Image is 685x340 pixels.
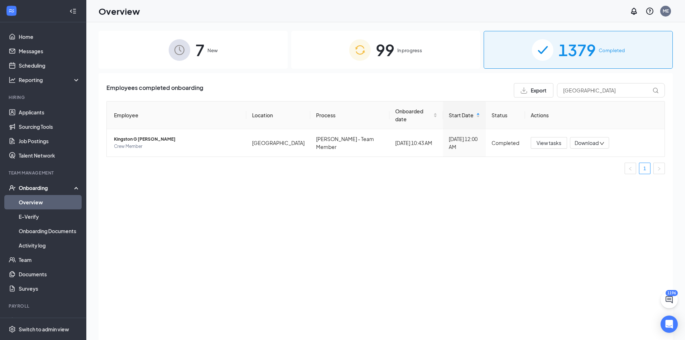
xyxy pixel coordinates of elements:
th: Onboarded date [389,101,443,129]
div: ME [663,8,669,14]
div: Switch to admin view [19,326,69,333]
a: Scheduling [19,58,80,73]
span: Onboarded date [395,107,432,123]
svg: Settings [9,326,16,333]
a: Documents [19,267,80,281]
div: Onboarding [19,184,74,191]
a: E-Verify [19,209,80,224]
button: right [653,163,665,174]
span: New [207,47,218,54]
svg: Analysis [9,76,16,83]
div: Completed [492,139,519,147]
span: Download [575,139,599,147]
span: Employees completed onboarding [106,83,203,98]
td: [GEOGRAPHIC_DATA] [246,129,310,157]
li: 1 [639,163,650,174]
a: Team [19,253,80,267]
span: right [657,167,661,171]
span: down [599,141,604,146]
div: Team Management [9,170,79,176]
a: Job Postings [19,134,80,148]
th: Employee [107,101,246,129]
th: Process [310,101,390,129]
div: 1196 [666,290,678,296]
svg: UserCheck [9,184,16,191]
span: Crew Member [114,143,241,150]
div: [DATE] 12:00 AM [449,135,480,151]
td: [PERSON_NAME] - Team Member [310,129,390,157]
span: 7 [195,37,205,62]
button: ChatActive [661,291,678,308]
button: View tasks [531,137,567,149]
th: Location [246,101,310,129]
svg: QuestionInfo [645,7,654,15]
li: Next Page [653,163,665,174]
span: Completed [599,47,625,54]
a: Home [19,30,80,44]
div: [DATE] 10:43 AM [395,139,437,147]
div: Payroll [9,303,79,309]
span: 99 [376,37,394,62]
span: Start Date [449,111,475,119]
a: Onboarding Documents [19,224,80,238]
a: Talent Network [19,148,80,163]
th: Actions [525,101,665,129]
svg: WorkstreamLogo [8,7,15,14]
span: 1379 [558,37,596,62]
th: Status [486,101,525,129]
h1: Overview [99,5,140,17]
a: Activity log [19,238,80,253]
svg: Notifications [630,7,638,15]
a: Sourcing Tools [19,119,80,134]
svg: Collapse [69,8,77,15]
svg: ChatActive [665,295,673,304]
span: left [628,167,633,171]
a: Applicants [19,105,80,119]
li: Previous Page [625,163,636,174]
input: Search by Name, Job Posting, or Process [557,83,665,98]
span: View tasks [536,139,561,147]
div: Reporting [19,76,81,83]
div: Open Intercom Messenger [661,316,678,333]
span: In progress [397,47,422,54]
a: PayrollCrown [19,314,80,328]
a: Overview [19,195,80,209]
a: 1 [639,163,650,174]
span: Export [531,88,547,93]
a: Messages [19,44,80,58]
div: Hiring [9,94,79,100]
button: left [625,163,636,174]
a: Surveys [19,281,80,296]
button: Export [514,83,553,98]
span: Kingston G [PERSON_NAME] [114,136,241,143]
